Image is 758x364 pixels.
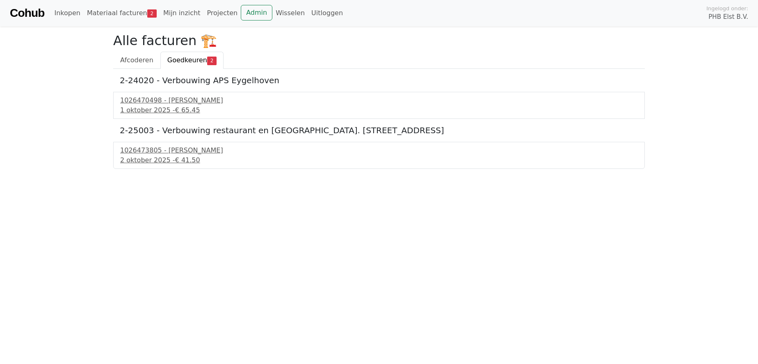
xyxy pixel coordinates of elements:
[120,96,638,115] a: 1026470498 - [PERSON_NAME]1 oktober 2025 -€ 65.45
[708,12,748,22] span: PHB Elst B.V.
[308,5,346,21] a: Uitloggen
[272,5,308,21] a: Wisselen
[203,5,241,21] a: Projecten
[147,9,157,18] span: 2
[120,125,638,135] h5: 2-25003 - Verbouwing restaurant en [GEOGRAPHIC_DATA]. [STREET_ADDRESS]
[160,5,204,21] a: Mijn inzicht
[113,33,645,48] h2: Alle facturen 🏗️
[120,146,638,155] div: 1026473805 - [PERSON_NAME]
[241,5,272,20] a: Admin
[160,52,224,69] a: Goedkeuren2
[207,57,217,65] span: 2
[113,52,160,69] a: Afcoderen
[175,106,200,114] span: € 65.45
[175,156,200,164] span: € 41.50
[120,146,638,165] a: 1026473805 - [PERSON_NAME]2 oktober 2025 -€ 41.50
[167,56,207,64] span: Goedkeuren
[10,3,44,23] a: Cohub
[120,56,153,64] span: Afcoderen
[51,5,83,21] a: Inkopen
[84,5,160,21] a: Materiaal facturen2
[706,5,748,12] span: Ingelogd onder:
[120,105,638,115] div: 1 oktober 2025 -
[120,96,638,105] div: 1026470498 - [PERSON_NAME]
[120,75,638,85] h5: 2-24020 - Verbouwing APS Eygelhoven
[120,155,638,165] div: 2 oktober 2025 -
